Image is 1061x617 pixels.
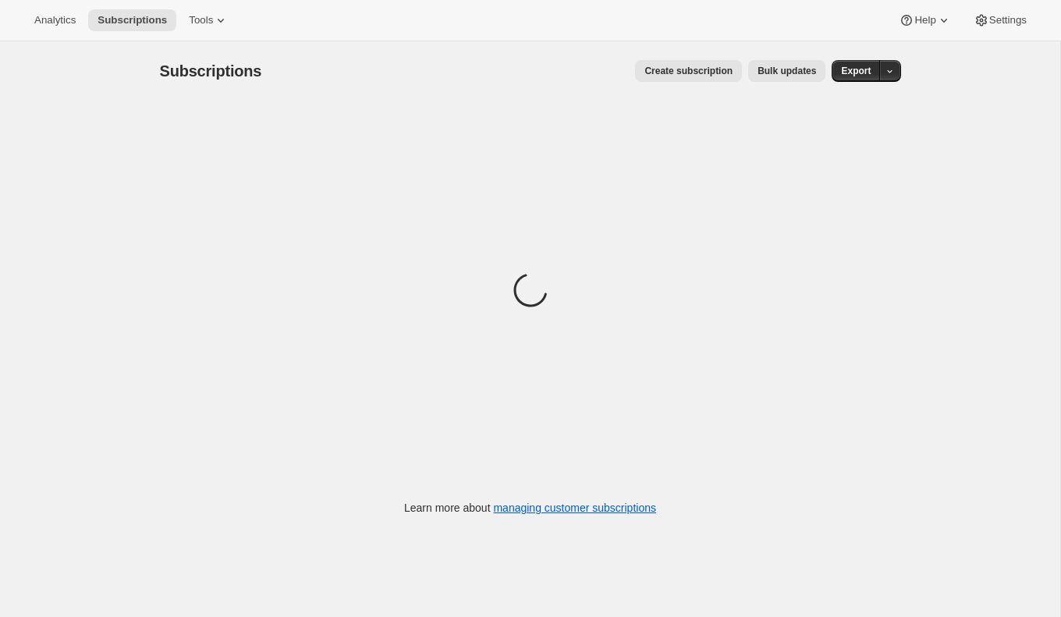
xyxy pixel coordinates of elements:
[189,14,213,27] span: Tools
[493,502,656,514] a: managing customer subscriptions
[841,65,871,77] span: Export
[98,14,167,27] span: Subscriptions
[914,14,935,27] span: Help
[758,65,816,77] span: Bulk updates
[644,65,733,77] span: Create subscription
[889,9,960,31] button: Help
[748,60,825,82] button: Bulk updates
[635,60,742,82] button: Create subscription
[832,60,880,82] button: Export
[160,62,262,80] span: Subscriptions
[989,14,1027,27] span: Settings
[88,9,176,31] button: Subscriptions
[964,9,1036,31] button: Settings
[34,14,76,27] span: Analytics
[404,500,656,516] p: Learn more about
[179,9,238,31] button: Tools
[25,9,85,31] button: Analytics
